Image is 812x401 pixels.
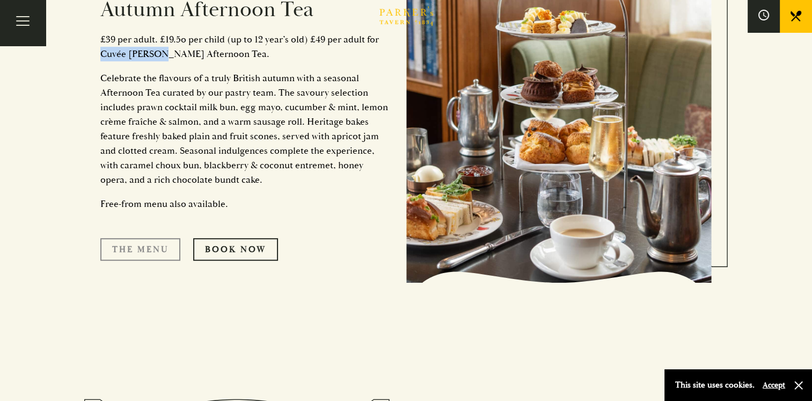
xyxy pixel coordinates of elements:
[100,71,390,187] p: Celebrate the flavours of a truly British autumn with a seasonal Afternoon Tea curated by our pas...
[100,197,390,211] p: Free-from menu also available.
[193,238,278,261] a: Book Now
[675,377,755,393] p: This site uses cookies.
[793,380,804,391] button: Close and accept
[100,238,180,261] a: The Menu
[763,380,785,390] button: Accept
[100,32,390,61] p: £39 per adult. £19.5o per child (up to 12 year’s old) £49 per adult for Cuvée [PERSON_NAME] After...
